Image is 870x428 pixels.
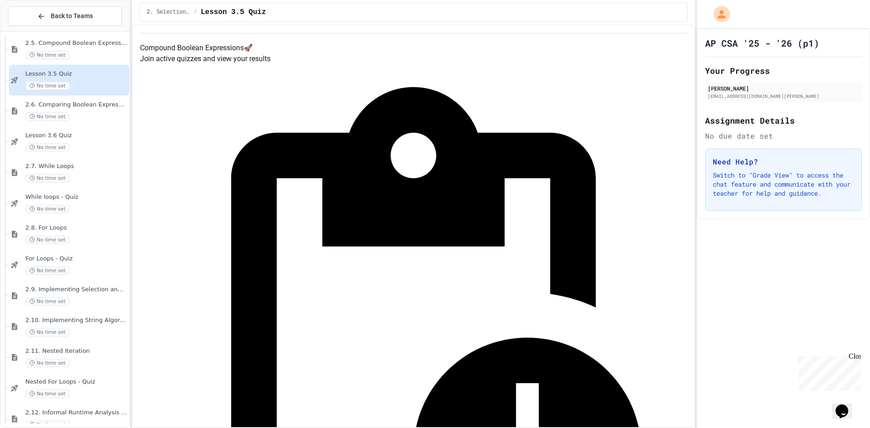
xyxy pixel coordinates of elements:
span: No time set [25,174,70,183]
span: While loops - Quiz [25,193,127,201]
span: No time set [25,390,70,398]
span: No time set [25,205,70,213]
h2: Assignment Details [705,114,862,127]
div: No due date set [705,130,862,141]
span: Back to Teams [51,11,93,21]
span: 2.5. Compound Boolean Expressions [25,39,127,47]
div: My Account [704,4,732,24]
span: No time set [25,328,70,337]
span: No time set [25,112,70,121]
span: Nested For Loops - Quiz [25,378,127,386]
p: Switch to "Grade View" to access the chat feature and communicate with your teacher for help and ... [713,171,854,198]
span: 2.7. While Loops [25,163,127,170]
div: Chat with us now!Close [4,4,63,58]
span: 2.10. Implementing String Algorithms [25,317,127,324]
span: 2.6. Comparing Boolean Expressions ([PERSON_NAME] Laws) [25,101,127,109]
span: No time set [25,266,70,275]
button: Back to Teams [8,6,122,26]
span: No time set [25,82,70,90]
h4: Compound Boolean Expressions 🚀 [140,43,687,53]
span: For Loops - Quiz [25,255,127,263]
span: No time set [25,236,70,244]
span: No time set [25,143,70,152]
span: No time set [25,297,70,306]
span: 2.8. For Loops [25,224,127,232]
span: Lesson 3.5 Quiz [201,7,266,18]
span: 2. Selection and Iteration [147,9,190,16]
span: 2.12. Informal Runtime Analysis of Loops [25,409,127,417]
span: / [194,9,197,16]
span: No time set [25,51,70,59]
div: [EMAIL_ADDRESS][DOMAIN_NAME][PERSON_NAME] [708,93,859,100]
iframe: chat widget [832,392,861,419]
h1: AP CSA '25 - '26 (p1) [705,37,819,49]
iframe: chat widget [795,352,861,391]
span: No time set [25,359,70,367]
p: Join active quizzes and view your results [140,53,687,64]
span: Lesson 3.6 Quiz [25,132,127,139]
h2: Your Progress [705,64,862,77]
span: 2.11. Nested Iteration [25,347,127,355]
span: 2.9. Implementing Selection and Iteration Algorithms [25,286,127,293]
h3: Need Help? [713,156,854,167]
span: Lesson 3.5 Quiz [25,70,127,78]
div: [PERSON_NAME] [708,84,859,92]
